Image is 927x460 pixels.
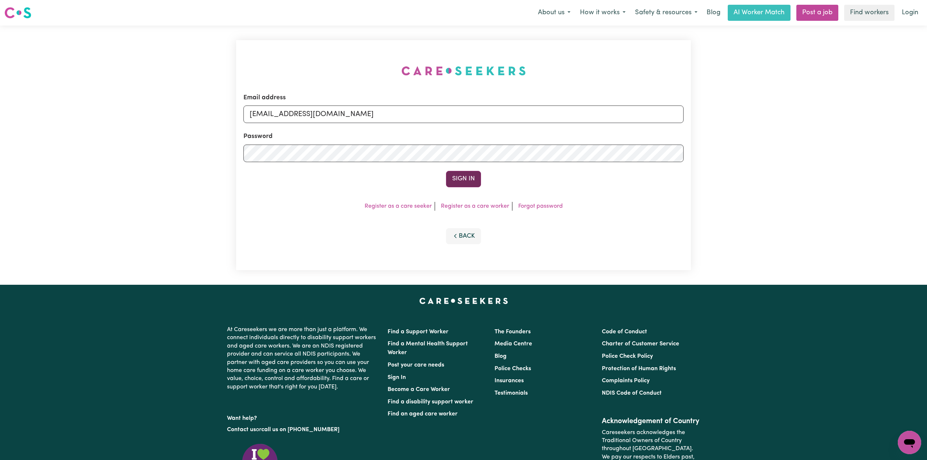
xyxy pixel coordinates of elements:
a: Charter of Customer Service [602,341,679,347]
img: Careseekers logo [4,6,31,19]
p: Want help? [227,411,379,422]
a: Police Check Policy [602,353,653,359]
a: Post a job [796,5,838,21]
a: NDIS Code of Conduct [602,390,662,396]
button: Back [446,228,481,244]
button: Safety & resources [630,5,702,20]
a: Insurances [495,378,524,384]
a: Find an aged care worker [388,411,458,417]
a: Protection of Human Rights [602,366,676,372]
p: At Careseekers we are more than just a platform. We connect individuals directly to disability su... [227,323,379,394]
button: How it works [575,5,630,20]
a: Contact us [227,427,256,433]
a: Blog [495,353,507,359]
a: call us on [PHONE_NUMBER] [261,427,339,433]
a: Login [897,5,923,21]
a: Find workers [844,5,895,21]
a: Police Checks [495,366,531,372]
a: Careseekers logo [4,4,31,21]
iframe: Button to launch messaging window [898,431,921,454]
label: Email address [243,93,286,103]
a: Complaints Policy [602,378,650,384]
a: Media Centre [495,341,532,347]
a: Post your care needs [388,362,444,368]
button: About us [533,5,575,20]
label: Password [243,132,273,141]
button: Sign In [446,171,481,187]
a: AI Worker Match [728,5,791,21]
a: Become a Care Worker [388,387,450,392]
a: Code of Conduct [602,329,647,335]
a: Sign In [388,375,406,380]
a: Find a Support Worker [388,329,449,335]
a: Register as a care seeker [365,203,432,209]
h2: Acknowledgement of Country [602,417,700,426]
a: Forgot password [518,203,563,209]
input: Email address [243,106,684,123]
a: Careseekers home page [419,298,508,304]
a: Blog [702,5,725,21]
a: Register as a care worker [441,203,509,209]
a: Find a Mental Health Support Worker [388,341,468,356]
a: The Founders [495,329,531,335]
a: Testimonials [495,390,528,396]
p: or [227,423,379,437]
a: Find a disability support worker [388,399,473,405]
